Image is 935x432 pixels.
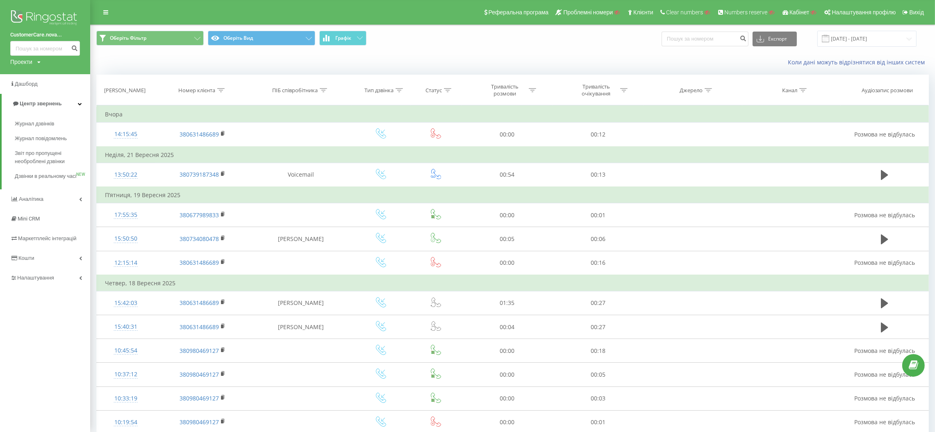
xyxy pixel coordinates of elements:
span: Налаштування [17,275,54,281]
div: Номер клієнта [178,87,215,94]
span: Розмова не відбулась [854,347,915,355]
td: 00:00 [462,363,553,387]
a: Центр звернень [2,94,90,114]
span: Кабінет [789,9,810,16]
div: 10:37:12 [105,366,147,382]
td: [PERSON_NAME] [250,291,352,315]
div: 15:50:50 [105,231,147,247]
span: Clear numbers [666,9,703,16]
a: Журнал повідомлень [15,131,90,146]
td: 00:54 [462,163,553,187]
div: Аудіозапис розмови [862,87,913,94]
div: Канал [782,87,797,94]
div: 10:33:19 [105,391,147,407]
div: Статус [425,87,442,94]
button: Експорт [753,32,797,46]
div: Джерело [680,87,703,94]
td: 00:12 [553,123,644,147]
td: 00:27 [553,315,644,339]
td: Вчора [97,106,929,123]
span: Оберіть Фільтр [110,35,146,41]
div: 13:50:22 [105,167,147,183]
span: Розмова не відбулась [854,130,915,138]
div: 10:19:54 [105,414,147,430]
div: Тривалість очікування [574,83,618,97]
a: CustomerCare.nova... [10,31,80,39]
span: Графік [335,35,351,41]
span: Аналiтика [19,196,43,202]
a: 380631486689 [180,259,219,266]
a: Звіт про пропущені необроблені дзвінки [15,146,90,169]
td: Четвер, 18 Вересня 2025 [97,275,929,291]
button: Оберіть Вид [208,31,315,45]
a: Журнал дзвінків [15,116,90,131]
a: 380677989833 [180,211,219,219]
a: 380980469127 [180,418,219,426]
a: 380739187348 [180,171,219,178]
div: 14:15:45 [105,126,147,142]
div: 15:42:03 [105,295,147,311]
td: 00:05 [553,363,644,387]
span: Розмова не відбулась [854,211,915,219]
div: Проекти [10,58,32,66]
a: 380631486689 [180,323,219,331]
span: Журнал дзвінків [15,120,54,128]
span: Клієнти [633,9,653,16]
td: 00:27 [553,291,644,315]
td: Неділя, 21 Вересня 2025 [97,147,929,163]
td: 00:16 [553,251,644,275]
span: Розмова не відбулась [854,418,915,426]
td: 00:01 [553,203,644,227]
span: Налаштування профілю [832,9,896,16]
span: Розмова не відбулась [854,371,915,378]
td: 00:04 [462,315,553,339]
span: Маркетплейс інтеграцій [18,235,77,241]
td: Voicemail [250,163,352,187]
div: 10:45:54 [105,343,147,359]
span: Вихід [910,9,924,16]
a: 380980469127 [180,394,219,402]
td: [PERSON_NAME] [250,227,352,251]
input: Пошук за номером [662,32,748,46]
td: 00:00 [462,339,553,363]
td: 00:18 [553,339,644,363]
span: Кошти [18,255,34,261]
td: П’ятниця, 19 Вересня 2025 [97,187,929,203]
a: Коли дані можуть відрізнятися вiд інших систем [788,58,929,66]
td: 00:05 [462,227,553,251]
td: 00:00 [462,387,553,410]
td: 00:13 [553,163,644,187]
input: Пошук за номером [10,41,80,56]
span: Звіт про пропущені необроблені дзвінки [15,149,86,166]
a: 380734080478 [180,235,219,243]
span: Розмова не відбулась [854,394,915,402]
span: Проблемні номери [563,9,613,16]
span: Розмова не відбулась [854,259,915,266]
td: 00:00 [462,123,553,147]
a: Дзвінки в реальному часіNEW [15,169,90,184]
span: Журнал повідомлень [15,134,67,143]
a: 380980469127 [180,371,219,378]
div: ПІБ співробітника [272,87,318,94]
a: 380631486689 [180,299,219,307]
div: 15:40:31 [105,319,147,335]
td: [PERSON_NAME] [250,315,352,339]
td: 00:06 [553,227,644,251]
span: Mini CRM [18,216,40,222]
span: Реферальна програма [489,9,549,16]
span: Дашборд [15,81,38,87]
td: 00:03 [553,387,644,410]
span: Numbers reserve [724,9,767,16]
div: [PERSON_NAME] [104,87,146,94]
div: 12:15:14 [105,255,147,271]
a: 380631486689 [180,130,219,138]
td: 00:00 [462,251,553,275]
div: Тривалість розмови [483,83,527,97]
td: 01:35 [462,291,553,315]
button: Оберіть Фільтр [96,31,204,45]
a: 380980469127 [180,347,219,355]
span: Дзвінки в реальному часі [15,172,76,180]
div: 17:55:35 [105,207,147,223]
button: Графік [319,31,366,45]
img: Ringostat logo [10,8,80,29]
